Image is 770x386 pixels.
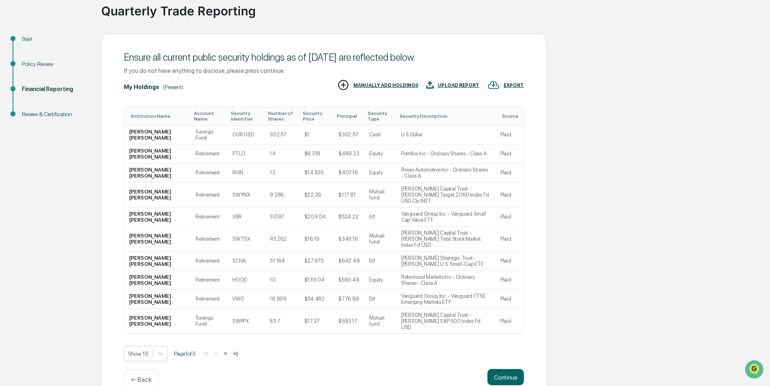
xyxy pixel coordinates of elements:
[228,163,265,182] td: RIVN
[496,271,523,290] td: Plaid
[396,144,496,163] td: Portillos Inc - Ordinary Shares - Class A
[202,350,211,357] button: |<
[334,227,364,252] td: $348.18
[228,144,265,163] td: PTLO
[57,137,98,143] a: Powered byPylon
[496,309,523,333] td: Plaid
[228,252,265,271] td: SCHA
[396,290,496,309] td: Vanguard Group, Inc. - Vanguard FTSE Emerging Markets ETF
[228,125,265,144] td: CUR:USD
[124,208,191,227] td: [PERSON_NAME] [PERSON_NAME]
[426,79,434,91] img: UPLOAD REPORT
[191,144,228,163] td: Retirement
[16,117,51,125] span: Data Lookup
[191,227,228,252] td: Retirement
[396,182,496,208] td: [PERSON_NAME] Capital Trust - [PERSON_NAME] Target 2060 Index Fd USD Cls INST
[334,144,364,163] td: $489.23
[337,113,361,119] div: Toggle SortBy
[300,227,334,252] td: $16.19
[8,17,147,30] p: How can we help?
[265,208,299,227] td: 3.097
[396,227,496,252] td: [PERSON_NAME] Capital Trust - [PERSON_NAME] Total Stock Market Index Fd USD
[228,208,265,227] td: VBR
[502,113,520,119] div: Toggle SortBy
[8,118,15,125] div: 🔎
[191,290,228,309] td: Retirement
[265,290,299,309] td: 18.699
[265,252,299,271] td: 31.164
[368,110,393,122] div: Toggle SortBy
[300,252,334,271] td: $27.875
[22,60,88,68] div: Policy Review
[191,252,228,271] td: Retirement
[496,227,523,252] td: Plaid
[5,99,55,113] a: 🖐️Preclearance
[300,290,334,309] td: $54.482
[8,62,23,76] img: 1746055101610-c473b297-6a78-478c-a979-82029cc54cd1
[334,309,364,333] td: $593.17
[191,125,228,144] td: Savings Fund
[228,271,265,290] td: HOOD
[124,67,524,74] div: If you do not have anything to disclose, please press continue.
[228,227,265,252] td: SWTSX
[265,182,299,208] td: 9.286
[504,83,524,88] div: EXPORT
[138,64,147,74] button: Start new chat
[396,252,496,271] td: [PERSON_NAME] Strategic Trust - [PERSON_NAME] U.S. Small-Cap ETF
[364,290,396,309] td: Etf
[487,369,524,385] button: Continue
[334,182,364,208] td: $117.81
[124,163,191,182] td: [PERSON_NAME] [PERSON_NAME]
[124,227,191,252] td: [PERSON_NAME] [PERSON_NAME]
[124,125,191,144] td: [PERSON_NAME] [PERSON_NAME]
[744,359,766,381] iframe: Open customer support
[496,125,523,144] td: Plaid
[231,110,262,122] div: Toggle SortBy
[265,227,299,252] td: 45.262
[265,163,299,182] td: 13
[228,182,265,208] td: SWYNX
[364,309,396,333] td: Mutual fund
[59,103,65,109] div: 🗄️
[396,309,496,333] td: [PERSON_NAME] Capital Trust - [PERSON_NAME] S&P 500 Index Fd USD
[300,208,334,227] td: $209.04
[8,103,15,109] div: 🖐️
[5,114,54,129] a: 🔎Data Lookup
[496,144,523,163] td: Plaid
[334,252,364,271] td: $642.49
[334,290,364,309] td: $776.69
[300,182,334,208] td: $22.26
[265,125,299,144] td: 302.57
[174,350,196,357] span: Page 1 of 3
[55,99,104,113] a: 🗄️Attestations
[396,125,496,144] td: U S Dollar
[334,163,364,182] td: $407.16
[487,79,500,91] img: EXPORT
[334,125,364,144] td: $302.57
[28,70,102,76] div: We're available if you need us!
[364,163,396,182] td: Equity
[438,83,479,88] div: UPLOAD REPORT
[212,350,220,357] button: <
[191,309,228,333] td: Savings Fund
[364,252,396,271] td: Etf
[28,62,133,70] div: Start new chat
[400,113,492,119] div: Toggle SortBy
[337,79,349,91] img: MANUALLY ADD HOLDINGS
[353,83,418,88] div: MANUALLY ADD HOLDINGS
[303,110,331,122] div: Toggle SortBy
[163,84,183,90] div: (Present)
[364,182,396,208] td: Mutual fund
[334,271,364,290] td: $593.49
[496,290,523,309] td: Plaid
[334,208,364,227] td: $524.22
[228,309,265,333] td: SWPPX
[300,125,334,144] td: $1
[396,208,496,227] td: Vanguard Group, Inc. - Vanguard Small Cap Value ETF
[22,85,88,93] div: Financial Reporting
[124,144,191,163] td: [PERSON_NAME] [PERSON_NAME]
[496,252,523,271] td: Plaid
[194,110,224,122] div: Toggle SortBy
